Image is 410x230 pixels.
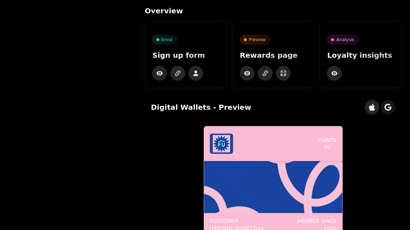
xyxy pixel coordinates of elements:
p: points [318,136,337,144]
p: Rewards page [240,50,307,60]
p: Customer [210,217,264,225]
p: Analysis [336,37,354,43]
p: Sign up form [152,50,219,60]
p: Loyalty insights [327,50,394,60]
h2: Digital Wallets - Preview [151,102,251,112]
h2: Overview [145,6,284,16]
p: Member since [297,217,337,225]
p: Preview [249,37,266,43]
p: 30 [324,144,330,151]
img: header [213,135,230,152]
p: Enrol [161,37,173,43]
